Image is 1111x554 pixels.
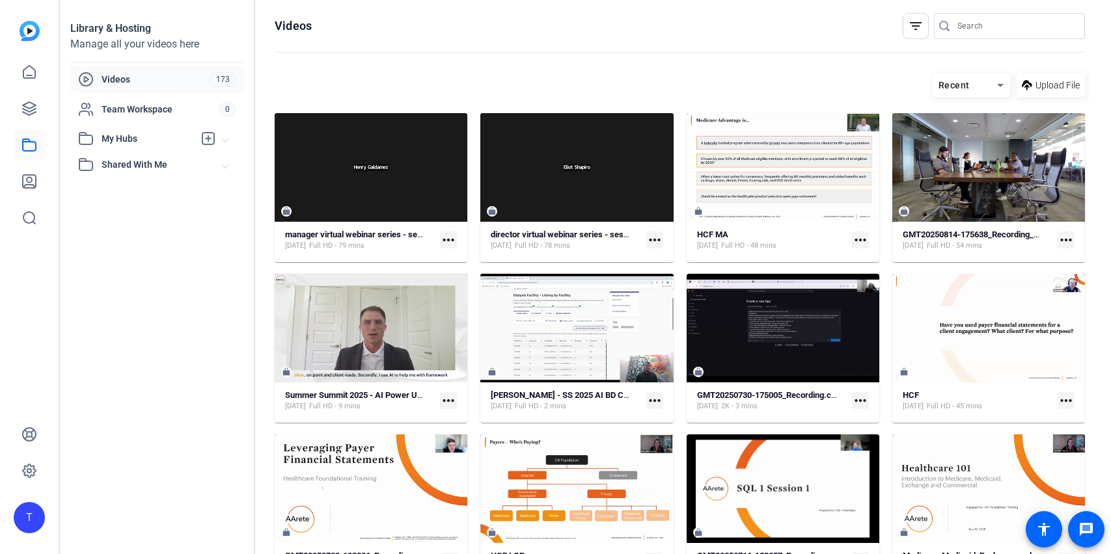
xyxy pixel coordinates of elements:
[1078,521,1094,537] mat-icon: message
[219,102,236,116] span: 0
[285,390,434,400] strong: Summer Summit 2025 - AI Power Users
[697,230,847,251] a: HCF MA[DATE]Full HD - 48 mins
[515,401,566,412] span: Full HD - 2 mins
[697,241,718,251] span: [DATE]
[309,401,361,412] span: Full HD - 9 mins
[440,392,457,409] mat-icon: more_horiz
[903,241,924,251] span: [DATE]
[309,241,364,251] span: Full HD - 79 mins
[102,103,219,116] span: Team Workspace
[491,390,640,412] a: [PERSON_NAME] - SS 2025 AI BD Case v2[DATE]Full HD - 2 mins
[102,158,223,172] span: Shared With Me
[285,241,306,251] span: [DATE]
[491,390,648,400] strong: [PERSON_NAME] - SS 2025 AI BD Case v2
[70,125,243,152] mat-expansion-panel-header: My Hubs
[210,72,236,86] span: 173
[491,230,646,239] strong: director virtual webinar series - session 1
[102,73,210,86] span: Videos
[646,231,663,248] mat-icon: more_horiz
[957,18,1075,34] input: Search
[70,152,243,178] mat-expansion-panel-header: Shared With Me
[491,230,640,251] a: director virtual webinar series - session 1[DATE]Full HD - 78 mins
[903,390,919,400] strong: HCF
[646,392,663,409] mat-icon: more_horiz
[697,401,718,412] span: [DATE]
[102,132,194,146] span: My Hubs
[1058,231,1075,248] mat-icon: more_horiz
[1017,73,1085,97] button: Upload File
[275,18,312,34] h1: Videos
[285,401,306,412] span: [DATE]
[903,401,924,412] span: [DATE]
[721,241,776,251] span: Full HD - 48 mins
[285,230,435,251] a: manager virtual webinar series - session 1[DATE]Full HD - 79 mins
[491,401,512,412] span: [DATE]
[697,390,847,412] a: GMT20250730-175005_Recording.cutfile.20250730175841106_2764x1380[DATE]2K - 3 mins
[852,392,869,409] mat-icon: more_horiz
[1058,392,1075,409] mat-icon: more_horiz
[939,80,970,90] span: Recent
[14,502,45,533] div: T
[515,241,570,251] span: Full HD - 78 mins
[285,230,444,239] strong: manager virtual webinar series - session 1
[903,230,1052,251] a: GMT20250814-175638_Recording_1920x1080[DATE]Full HD - 54 mins
[697,390,975,400] strong: GMT20250730-175005_Recording.cutfile.20250730175841106_2764x1380
[903,390,1052,412] a: HCF[DATE]Full HD - 45 mins
[491,241,512,251] span: [DATE]
[1036,79,1080,92] span: Upload File
[70,21,243,36] div: Library & Hosting
[70,36,243,52] div: Manage all your videos here
[927,401,982,412] span: Full HD - 45 mins
[1036,521,1052,537] mat-icon: accessibility
[697,230,728,239] strong: HCF MA
[908,18,924,34] mat-icon: filter_list
[20,21,40,41] img: blue-gradient.svg
[285,390,435,412] a: Summer Summit 2025 - AI Power Users[DATE]Full HD - 9 mins
[852,231,869,248] mat-icon: more_horiz
[721,401,758,412] span: 2K - 3 mins
[927,241,982,251] span: Full HD - 54 mins
[440,231,457,248] mat-icon: more_horiz
[903,230,1075,239] strong: GMT20250814-175638_Recording_1920x1080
